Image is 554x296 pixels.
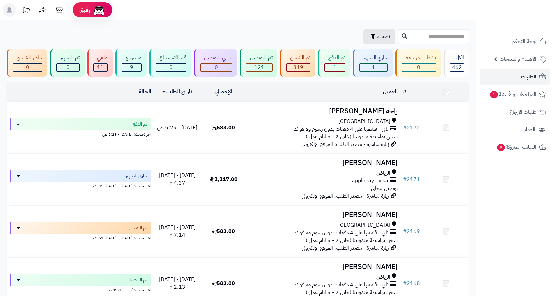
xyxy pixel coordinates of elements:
[333,63,337,71] span: 1
[489,90,536,99] span: المراجعات والأسئلة
[338,221,390,229] span: [GEOGRAPHIC_DATA]
[500,54,536,64] span: الأقسام والمنتجات
[294,229,388,237] span: تابي - قسّمها على 4 دفعات بدون رسوم ولا فوائد
[442,49,470,77] a: الكل462
[200,54,232,62] div: جاري التوصيل
[122,64,141,71] div: 9
[79,6,90,14] span: رفيق
[157,124,197,132] span: [DATE] - 5:29 ص
[480,86,550,102] a: المراجعات والأسئلة1
[480,122,550,138] a: العملاء
[496,143,536,152] span: السلات المتروكة
[403,175,407,183] span: #
[10,130,151,137] div: اخر تحديث: [DATE] - 5:29 ص
[403,175,420,183] a: #2171
[10,286,151,293] div: اخر تحديث: أمس - 9:04 ص
[92,3,106,17] img: ai-face.png
[159,275,196,291] span: [DATE] - [DATE] 2:13 م
[26,63,29,71] span: 0
[294,125,388,133] span: تابي - قسّمها على 4 دفعات بدون رسوم ولا فوائد
[128,277,147,283] span: تم التوصيل
[215,88,232,96] a: الإجمالي
[338,118,390,125] span: [GEOGRAPHIC_DATA]
[139,88,151,96] a: الحالة
[162,88,193,96] a: تاريخ الطلب
[383,88,398,96] a: العميل
[403,279,420,287] a: #2168
[450,54,464,62] div: الكل
[49,49,86,77] a: تم التجهيز 0
[249,159,398,167] h3: [PERSON_NAME]
[210,175,238,183] span: 1,117.00
[497,144,505,151] span: 9
[480,69,550,85] a: الطلبات
[97,63,104,71] span: 11
[57,64,79,71] div: 0
[126,173,147,179] span: جاري التجهيز
[18,3,34,18] a: تحديثات المنصة
[306,133,398,141] span: شحن بواسطة مندوبينا (خلال 2 - 5 ايام عمل )
[509,107,536,117] span: طلبات الإرجاع
[133,121,147,128] span: تم الدفع
[293,63,303,71] span: 319
[522,125,535,134] span: العملاء
[148,49,193,77] a: قيد الاسترجاع 0
[480,104,550,120] a: طلبات الإرجاع
[512,37,536,46] span: لوحة التحكم
[193,49,238,77] a: جاري التوصيل 0
[402,54,436,62] div: بانتظار المراجعة
[302,140,389,148] span: زيارة مباشرة - مصدر الطلب: الموقع الإلكتروني
[403,124,407,132] span: #
[122,54,141,62] div: مسترجع
[317,49,351,77] a: تم الدفع 1
[480,33,550,49] a: لوحة التحكم
[306,236,398,244] span: شحن بواسطة مندوبينا (خلال 2 - 5 ايام عمل )
[86,49,114,77] a: ملغي 11
[287,64,310,71] div: 319
[302,192,389,200] span: زيارة مباشرة - مصدر الطلب: الموقع الإلكتروني
[212,124,235,132] span: 583.00
[13,64,42,71] div: 0
[480,139,550,155] a: السلات المتروكة9
[10,182,151,189] div: اخر تحديث: [DATE] - [DATE] 5:45 م
[94,64,107,71] div: 11
[93,54,108,62] div: ملغي
[403,227,407,235] span: #
[377,33,390,41] span: تصفية
[452,63,462,71] span: 462
[249,263,398,271] h3: [PERSON_NAME]
[279,49,317,77] a: تم الشحن 319
[238,49,278,77] a: تم التوصيل 121
[372,63,375,71] span: 1
[376,169,390,177] span: الرياض
[156,54,186,62] div: قيد الاسترجاع
[159,171,196,187] span: [DATE] - [DATE] 4:37 م
[376,273,390,281] span: الرياض
[249,211,398,219] h3: [PERSON_NAME]
[215,63,218,71] span: 0
[249,107,398,115] h3: راحه [PERSON_NAME]
[212,227,235,235] span: 583.00
[66,63,70,71] span: 0
[13,54,42,62] div: جاهز للشحن
[286,54,310,62] div: تم الشحن
[352,49,394,77] a: جاري التجهيز 1
[159,223,196,239] span: [DATE] - [DATE] 7:14 م
[403,227,420,235] a: #2169
[360,64,387,71] div: 1
[5,49,49,77] a: جاهز للشحن 0
[352,177,388,185] span: applepay - visa
[371,184,398,192] span: توصيل مجاني
[56,54,79,62] div: تم التجهيز
[325,64,345,71] div: 1
[403,124,420,132] a: #2172
[254,63,264,71] span: 121
[212,279,235,287] span: 583.00
[490,91,498,98] span: 1
[129,225,147,231] span: تم الشحن
[403,279,407,287] span: #
[156,64,186,71] div: 0
[363,29,395,44] button: تصفية
[169,63,173,71] span: 0
[246,64,272,71] div: 121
